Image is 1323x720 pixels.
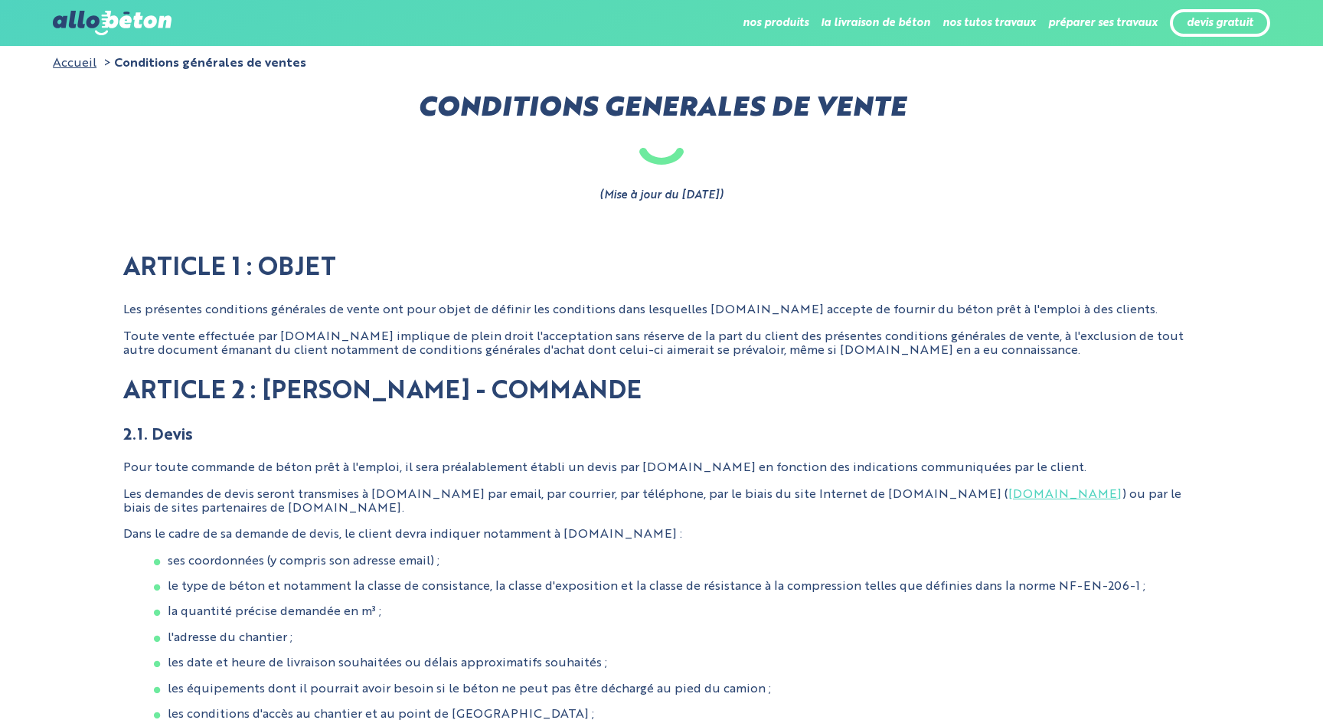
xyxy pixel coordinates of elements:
p: Les demandes de devis seront transmises à [DOMAIN_NAME] par email, par courrier, par téléphone, p... [123,488,1199,516]
li: le type de béton et notamment la classe de consistance, la classe d'exposition et la classe de ré... [154,580,1199,594]
p: Les présentes conditions générales de vente ont pour objet de définir les conditions dans lesquel... [123,303,1199,317]
h2: ARTICLE 1 : OBJET [123,255,1199,283]
li: les équipements dont il pourrait avoir besoin si le béton ne peut pas être déchargé au pied du ca... [154,682,1199,696]
h1: CONDITIONS GENERALES DE VENTE [53,93,1270,164]
li: la quantité précise demandée en m³ ; [154,605,1199,619]
p: Toute vente effectuée par [DOMAIN_NAME] implique de plein droit l'acceptation sans réserve de la ... [123,330,1199,358]
li: ses coordonnées (y compris son adresse email) ; [154,555,1199,568]
li: nos produits [743,5,808,41]
a: devis gratuit [1187,17,1253,30]
h2: ARTICLE 2 : [PERSON_NAME] - COMMANDE [123,378,1199,407]
li: Conditions générales de ventes [100,57,306,70]
li: préparer ses travaux [1048,5,1158,41]
li: la livraison de béton [821,5,930,41]
p: Dans le cadre de sa demande de devis, le client devra indiquer notamment à [DOMAIN_NAME] : [123,528,1199,542]
p: Pour toute commande de béton prêt à l'emploi, il sera préalablement établi un devis par [DOMAIN_N... [123,461,1199,475]
li: les date et heure de livraison souhaitées ou délais approximatifs souhaités ; [154,656,1199,670]
a: Accueil [53,57,96,70]
a: [DOMAIN_NAME] [1008,489,1122,501]
li: nos tutos travaux [942,5,1036,41]
p: (Mise à jour du [DATE]) [455,188,868,205]
h3: 2.1. Devis [123,427,1199,445]
li: l'adresse du chantier ; [154,631,1199,645]
img: allobéton [53,11,171,35]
